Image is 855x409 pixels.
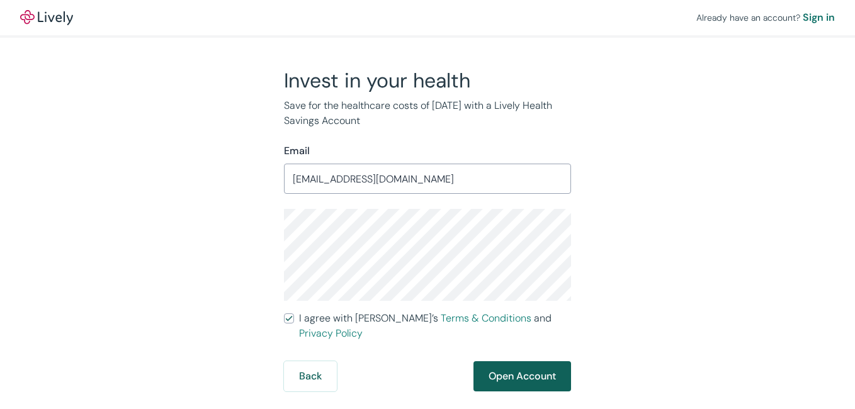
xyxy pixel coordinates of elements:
a: LivelyLively [20,10,73,25]
p: Save for the healthcare costs of [DATE] with a Lively Health Savings Account [284,98,571,128]
a: Sign in [803,10,835,25]
button: Open Account [473,361,571,391]
button: Back [284,361,337,391]
h2: Invest in your health [284,68,571,93]
a: Terms & Conditions [441,311,531,325]
img: Lively [20,10,73,25]
span: I agree with [PERSON_NAME]’s and [299,311,571,341]
a: Privacy Policy [299,327,363,340]
label: Email [284,143,310,159]
div: Already have an account? [696,10,835,25]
